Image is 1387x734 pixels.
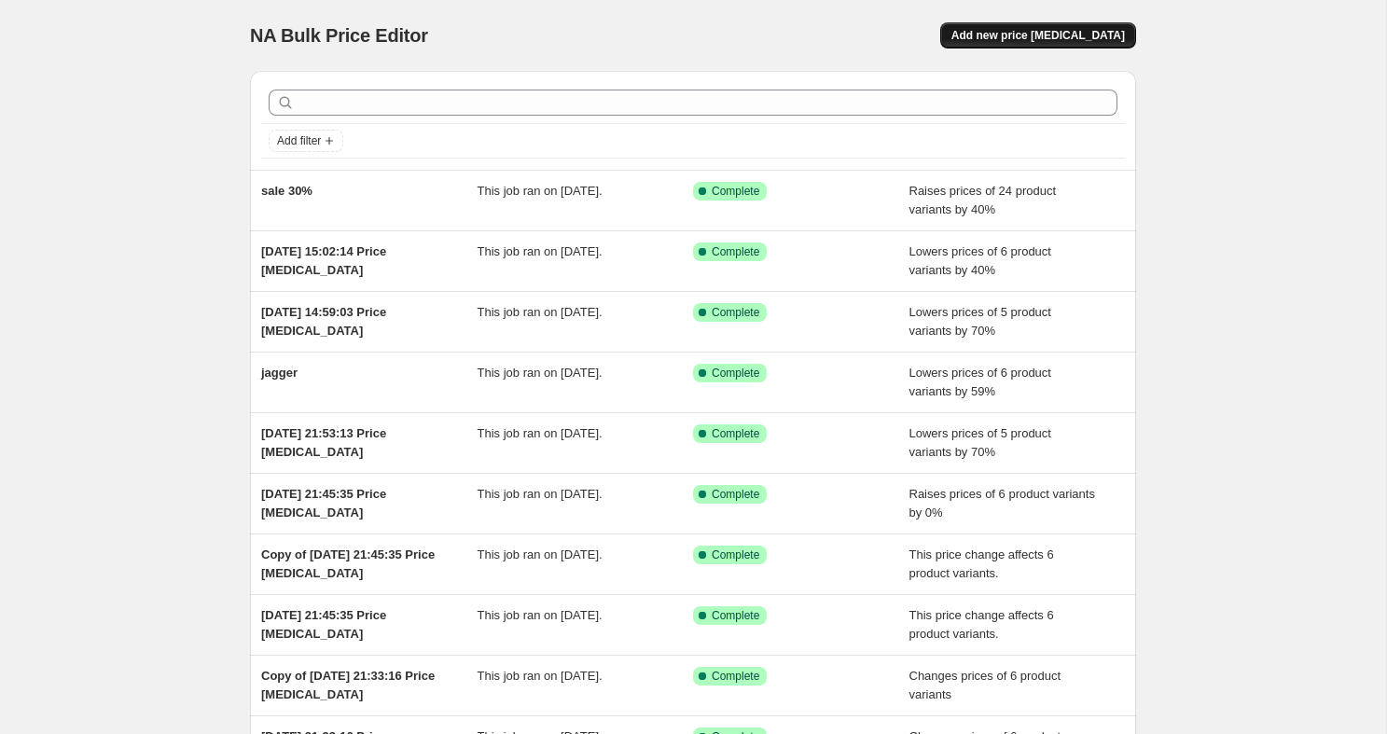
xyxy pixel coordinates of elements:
[478,426,603,440] span: This job ran on [DATE].
[261,305,386,338] span: [DATE] 14:59:03 Price [MEDICAL_DATA]
[261,608,386,641] span: [DATE] 21:45:35 Price [MEDICAL_DATA]
[478,305,603,319] span: This job ran on [DATE].
[712,305,759,320] span: Complete
[712,669,759,684] span: Complete
[951,28,1125,43] span: Add new price [MEDICAL_DATA]
[909,244,1051,277] span: Lowers prices of 6 product variants by 40%
[712,366,759,381] span: Complete
[909,547,1054,580] span: This price change affects 6 product variants.
[478,487,603,501] span: This job ran on [DATE].
[277,133,321,148] span: Add filter
[909,669,1061,701] span: Changes prices of 6 product variants
[940,22,1136,48] button: Add new price [MEDICAL_DATA]
[909,608,1054,641] span: This price change affects 6 product variants.
[478,547,603,561] span: This job ran on [DATE].
[712,547,759,562] span: Complete
[261,547,435,580] span: Copy of [DATE] 21:45:35 Price [MEDICAL_DATA]
[909,305,1051,338] span: Lowers prices of 5 product variants by 70%
[909,487,1095,519] span: Raises prices of 6 product variants by 0%
[712,426,759,441] span: Complete
[261,426,386,459] span: [DATE] 21:53:13 Price [MEDICAL_DATA]
[712,487,759,502] span: Complete
[478,184,603,198] span: This job ran on [DATE].
[250,25,428,46] span: NA Bulk Price Editor
[712,608,759,623] span: Complete
[478,366,603,380] span: This job ran on [DATE].
[261,184,312,198] span: sale 30%
[478,244,603,258] span: This job ran on [DATE].
[261,244,386,277] span: [DATE] 15:02:14 Price [MEDICAL_DATA]
[478,669,603,683] span: This job ran on [DATE].
[909,426,1051,459] span: Lowers prices of 5 product variants by 70%
[712,184,759,199] span: Complete
[478,608,603,622] span: This job ran on [DATE].
[261,487,386,519] span: [DATE] 21:45:35 Price [MEDICAL_DATA]
[712,244,759,259] span: Complete
[261,669,435,701] span: Copy of [DATE] 21:33:16 Price [MEDICAL_DATA]
[261,366,298,380] span: jagger
[909,366,1051,398] span: Lowers prices of 6 product variants by 59%
[269,130,343,152] button: Add filter
[909,184,1057,216] span: Raises prices of 24 product variants by 40%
